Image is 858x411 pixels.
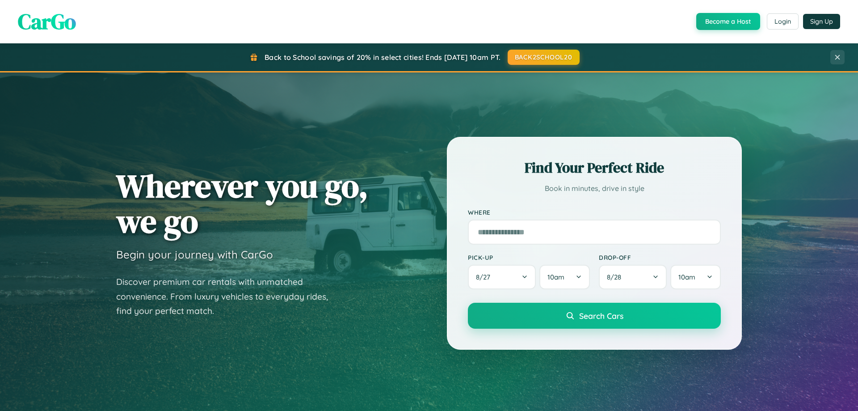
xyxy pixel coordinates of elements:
span: CarGo [18,7,76,36]
button: Sign Up [803,14,840,29]
span: Back to School savings of 20% in select cities! Ends [DATE] 10am PT. [265,53,500,62]
label: Where [468,208,721,216]
button: 8/28 [599,265,667,289]
label: Drop-off [599,254,721,261]
button: 10am [670,265,721,289]
span: Search Cars [579,311,623,321]
span: 10am [678,273,695,281]
button: Become a Host [696,13,760,30]
p: Discover premium car rentals with unmatched convenience. From luxury vehicles to everyday rides, ... [116,275,340,318]
button: BACK2SCHOOL20 [508,50,580,65]
h2: Find Your Perfect Ride [468,158,721,178]
span: 10am [547,273,564,281]
button: Search Cars [468,303,721,329]
span: 8 / 28 [607,273,626,281]
label: Pick-up [468,254,590,261]
button: Login [767,13,799,30]
h3: Begin your journey with CarGo [116,248,273,261]
h1: Wherever you go, we go [116,168,368,239]
button: 10am [539,265,590,289]
button: 8/27 [468,265,536,289]
p: Book in minutes, drive in style [468,182,721,195]
span: 8 / 27 [476,273,495,281]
